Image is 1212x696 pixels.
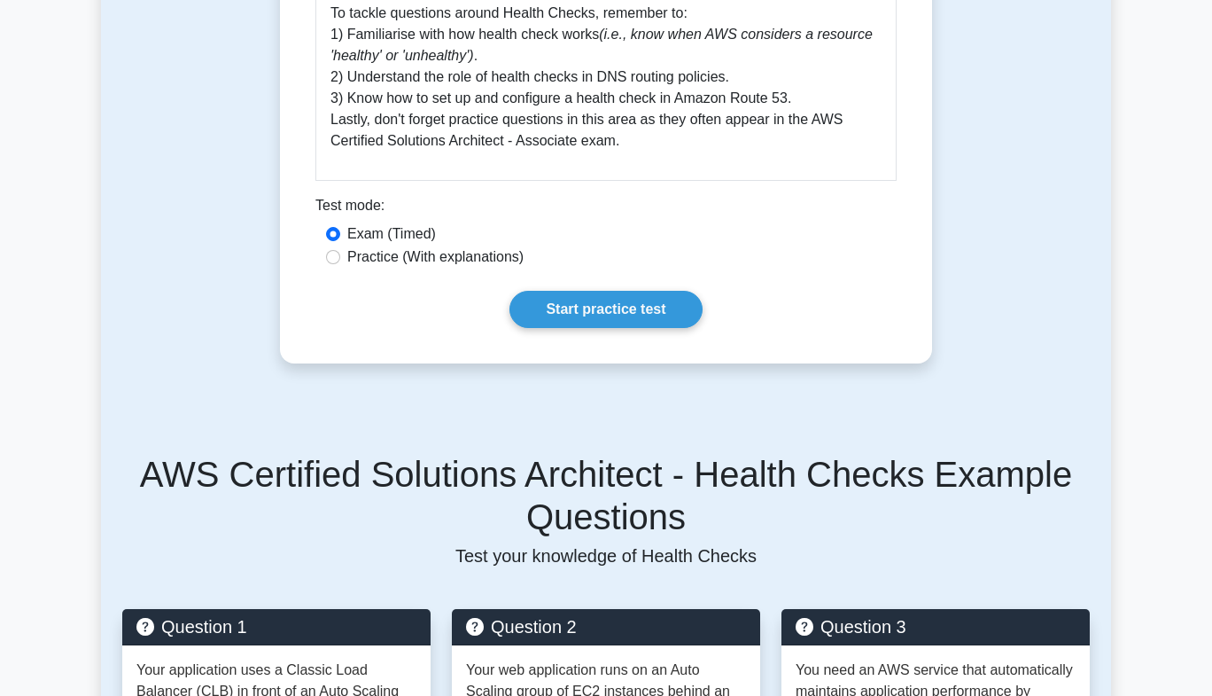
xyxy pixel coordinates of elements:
a: Start practice test [509,291,702,328]
i: (i.e., know when AWS considers a resource 'healthy' or 'unhealthy') [330,27,873,63]
h5: Question 3 [796,616,1076,637]
p: Test your knowledge of Health Checks [122,545,1090,567]
label: Exam (Timed) [347,223,436,245]
h5: AWS Certified Solutions Architect - Health Checks Example Questions [122,453,1090,538]
h5: Question 1 [136,616,416,637]
div: Test mode: [315,195,897,223]
h5: Question 2 [466,616,746,637]
label: Practice (With explanations) [347,246,524,268]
